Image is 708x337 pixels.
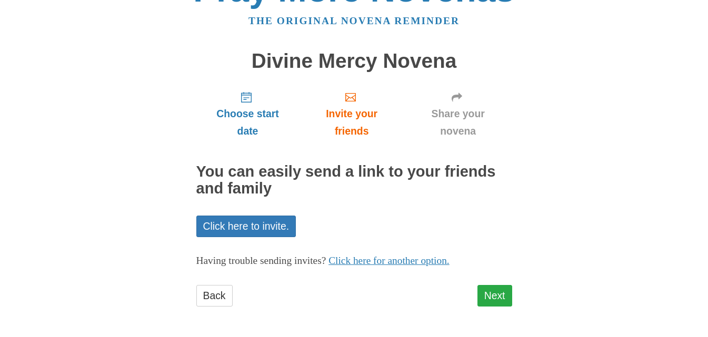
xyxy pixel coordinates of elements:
[328,255,450,266] a: Click here for another option.
[415,105,502,140] span: Share your novena
[196,285,233,307] a: Back
[207,105,289,140] span: Choose start date
[196,216,296,237] a: Click here to invite.
[299,83,404,145] a: Invite your friends
[196,164,512,197] h2: You can easily send a link to your friends and family
[310,105,393,140] span: Invite your friends
[477,285,512,307] a: Next
[404,83,512,145] a: Share your novena
[196,50,512,73] h1: Divine Mercy Novena
[248,15,460,26] a: The original novena reminder
[196,83,300,145] a: Choose start date
[196,255,326,266] span: Having trouble sending invites?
